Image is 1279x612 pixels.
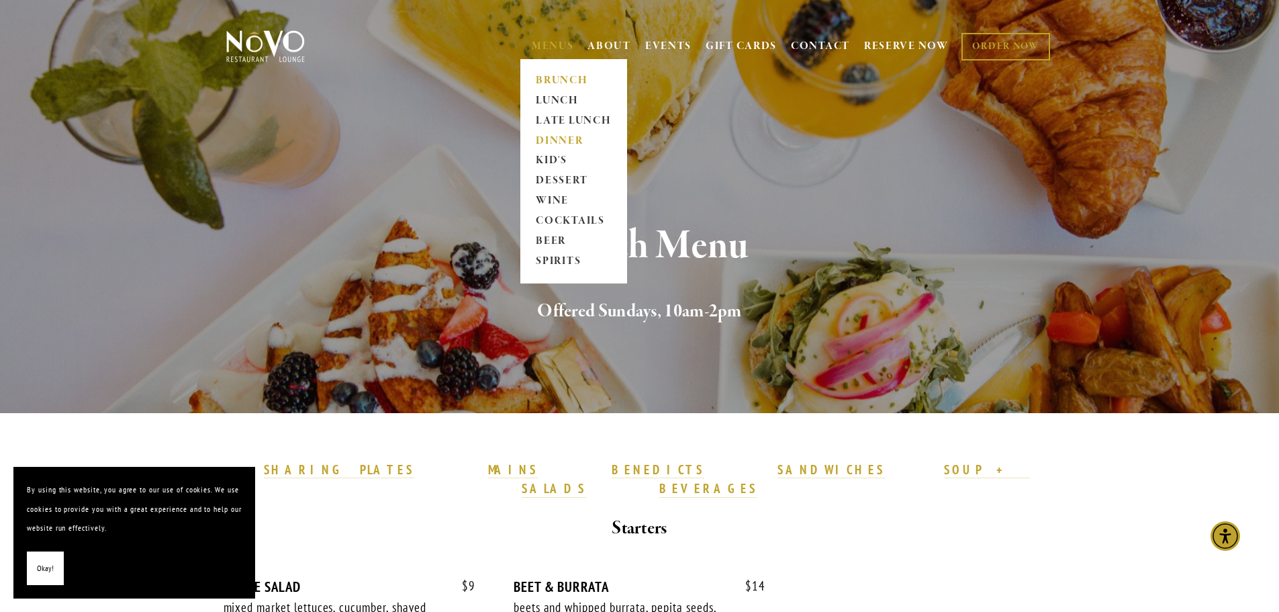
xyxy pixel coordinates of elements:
[612,462,704,479] a: BENEDICTS
[27,552,64,586] button: Okay!
[248,224,1031,268] h1: Brunch Menu
[27,480,242,538] p: By using this website, you agree to our use of cookies. We use cookies to provide you with a grea...
[532,212,616,232] a: COCKTAILS
[587,40,631,53] a: ABOUT
[732,578,765,594] span: 14
[224,30,307,63] img: Novo Restaurant &amp; Lounge
[13,467,255,599] section: Cookie banner
[706,34,777,59] a: GIFT CARDS
[645,40,692,53] a: EVENTS
[248,298,1031,326] h2: Offered Sundays, 10am-2pm
[612,517,667,540] strong: Starters
[514,578,765,595] div: BEET & BURRATA
[532,40,574,53] a: MENUS
[532,252,616,272] a: SPIRITS
[791,34,850,59] a: CONTACT
[532,71,616,91] a: BRUNCH
[522,462,1030,498] a: SOUP + SALADS
[777,462,885,479] a: SANDWICHES
[488,462,538,478] strong: MAINS
[532,111,616,131] a: LATE LUNCH
[224,578,475,595] div: HOUSE SALAD
[264,462,414,478] strong: SHARING PLATES
[612,462,704,478] strong: BENEDICTS
[448,578,475,594] span: 9
[659,480,757,496] strong: BEVERAGES
[864,34,949,59] a: RESERVE NOW
[488,462,538,479] a: MAINS
[777,462,885,478] strong: SANDWICHES
[961,33,1049,60] a: ORDER NOW
[659,480,757,498] a: BEVERAGES
[532,191,616,212] a: WINE
[264,462,414,479] a: SHARING PLATES
[1211,521,1240,551] div: Accessibility Menu
[37,559,54,578] span: Okay!
[462,578,469,594] span: $
[532,91,616,111] a: LUNCH
[532,131,616,151] a: DINNER
[745,578,752,594] span: $
[532,171,616,191] a: DESSERT
[532,232,616,252] a: BEER
[532,151,616,171] a: KID'S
